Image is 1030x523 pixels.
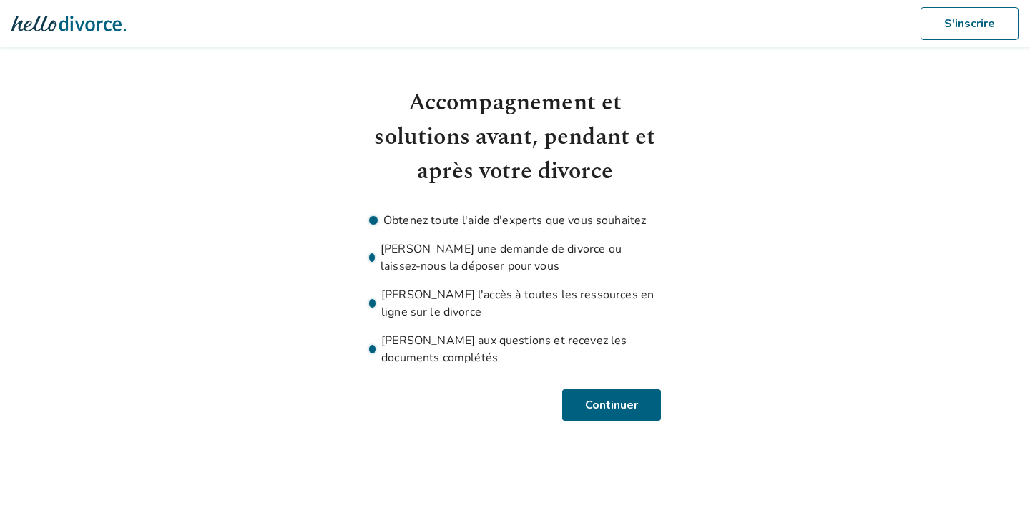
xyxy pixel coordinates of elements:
[381,287,654,320] font: [PERSON_NAME] l'accès à toutes les ressources en ligne sur le divorce
[946,16,995,31] font: S'inscrire
[381,333,627,366] font: [PERSON_NAME] aux questions et recevez les documents complétés
[587,397,638,413] font: Continuer
[381,241,622,274] font: [PERSON_NAME] une demande de divorce ou laissez-nous la déposer pour vous
[383,212,646,228] font: Obtenez toute l'aide d'experts que vous souhaitez
[564,389,661,421] button: Continuer
[923,7,1019,40] button: S'inscrire
[374,85,655,189] font: Accompagnement et solutions avant, pendant et après votre divorce
[11,9,126,38] img: Bonjour le logo du divorce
